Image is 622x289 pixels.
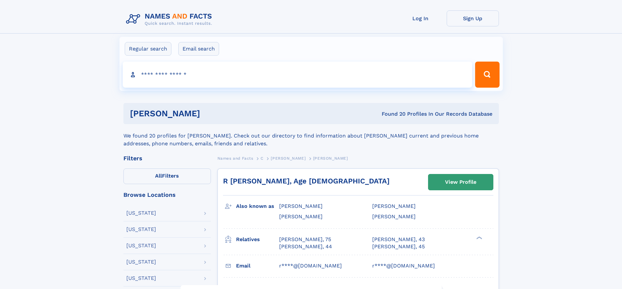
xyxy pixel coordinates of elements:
span: [PERSON_NAME] [279,213,323,220]
div: We found 20 profiles for [PERSON_NAME]. Check out our directory to find information about [PERSON... [123,124,499,148]
a: R [PERSON_NAME], Age [DEMOGRAPHIC_DATA] [223,177,390,185]
label: Regular search [125,42,171,56]
div: [US_STATE] [126,210,156,216]
div: ❯ [475,236,483,240]
div: Filters [123,155,211,161]
a: View Profile [428,174,493,190]
h3: Relatives [236,234,279,245]
a: [PERSON_NAME], 45 [372,243,425,250]
h3: Email [236,260,279,271]
div: Browse Locations [123,192,211,198]
a: [PERSON_NAME], 75 [279,236,331,243]
img: Logo Names and Facts [123,10,217,28]
div: [US_STATE] [126,243,156,248]
div: [US_STATE] [126,259,156,265]
label: Email search [178,42,219,56]
a: Log In [394,10,447,26]
h3: Also known as [236,201,279,212]
a: Sign Up [447,10,499,26]
label: Filters [123,168,211,184]
span: [PERSON_NAME] [372,203,416,209]
span: [PERSON_NAME] [313,156,348,161]
div: [US_STATE] [126,227,156,232]
a: [PERSON_NAME] [271,154,306,162]
span: [PERSON_NAME] [271,156,306,161]
span: All [155,173,162,179]
a: Names and Facts [217,154,253,162]
button: Search Button [475,62,499,88]
a: C [261,154,263,162]
h1: [PERSON_NAME] [130,109,291,118]
span: [PERSON_NAME] [279,203,323,209]
span: C [261,156,263,161]
div: View Profile [445,175,476,190]
div: Found 20 Profiles In Our Records Database [291,110,492,118]
span: [PERSON_NAME] [372,213,416,220]
input: search input [123,62,472,88]
a: [PERSON_NAME], 44 [279,243,332,250]
a: [PERSON_NAME], 43 [372,236,425,243]
div: [US_STATE] [126,276,156,281]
